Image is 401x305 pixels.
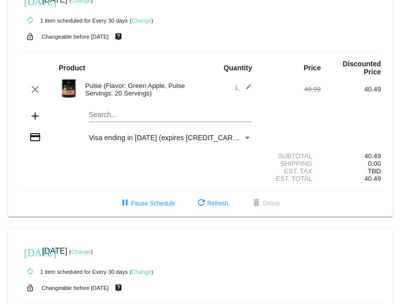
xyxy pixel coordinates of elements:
[24,281,36,294] mat-icon: lock_open
[130,269,154,275] small: ( )
[304,64,321,72] strong: Price
[112,281,124,294] mat-icon: live_help
[119,197,131,210] mat-icon: pause
[89,111,252,119] input: Search...
[250,197,262,210] mat-icon: delete
[89,134,252,142] mat-select: Payment Method
[260,152,321,160] div: Subtotal
[130,18,154,24] small: ( )
[195,197,207,210] mat-icon: refresh
[195,200,228,207] span: Refresh
[321,85,381,93] div: 40.49
[24,30,36,43] mat-icon: lock_open
[59,64,85,72] strong: Product
[71,249,91,255] a: Change
[24,266,36,278] mat-icon: autorenew
[111,194,183,213] button: Pause Schedule
[242,194,288,213] button: Delete
[42,34,109,40] small: Changeable before [DATE]
[240,83,252,95] mat-icon: edit
[368,160,381,167] span: 0.00
[29,83,41,95] mat-icon: clear
[131,18,151,24] a: Change
[29,110,41,122] mat-icon: add
[250,200,280,207] span: Delete
[260,160,321,167] div: Shipping
[80,82,201,97] div: Pulse (Flavor: Green Apple, Pulse Servings: 20 Servings)
[119,200,175,207] span: Pause Schedule
[69,249,93,255] small: ( )
[260,175,321,182] div: Est. Total
[321,152,381,160] div: 40.49
[89,134,263,142] span: Visa ending in [DATE] (expires [CREDIT_CARD_DATA])
[20,269,128,275] small: 1 item scheduled for Every 30 days
[223,64,252,72] strong: Quantity
[20,18,128,24] small: 1 item scheduled for Every 30 days
[187,194,236,213] button: Refresh
[260,85,321,93] div: 49.99
[343,60,381,76] strong: Discounted Price
[24,246,36,258] mat-icon: [DATE]
[368,167,381,175] span: TBD
[131,269,151,275] a: Change
[29,131,41,143] mat-icon: credit_card
[364,175,381,182] span: 40.49
[59,78,79,98] img: Image-1-Carousel-Pulse-20S-Green-Apple-Transp.png
[112,30,124,43] mat-icon: live_help
[24,15,36,27] mat-icon: autorenew
[260,167,321,175] div: Est. Tax
[234,84,252,91] span: 1
[42,285,109,291] small: Changeable before [DATE]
